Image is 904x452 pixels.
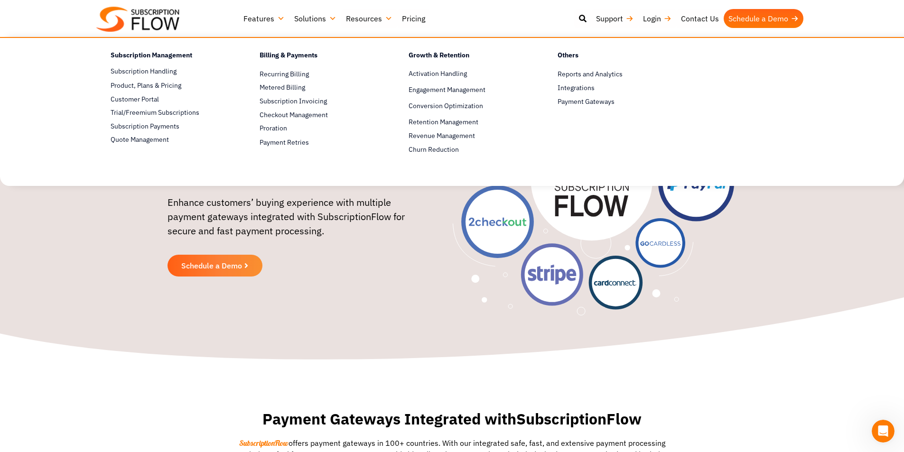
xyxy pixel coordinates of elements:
[260,82,375,93] a: Metered Billing
[558,96,673,107] a: Payment Gateways
[111,120,226,132] a: Subscription Payments
[558,83,595,93] span: Integrations
[260,68,375,80] a: Recurring Billing
[558,68,673,80] a: Reports and Analytics
[558,97,615,107] span: Payment Gateways
[260,138,309,148] span: Payment Retries
[168,195,426,248] p: Enhance customers’ buying experience with multiple payment gateways integrated with SubscriptionF...
[409,50,524,64] h4: Growth & Retention
[215,410,690,428] h2: Payment Gateways Integrated with
[260,69,309,79] span: Recurring Billing
[260,123,375,134] a: Proration
[289,9,341,28] a: Solutions
[168,86,426,186] h1: Offer Multiple Payment Methods with Multicurrency, Integrate Payment Gateways
[111,66,226,77] a: Subscription Handling
[111,107,226,119] a: Trial/Freemium Subscriptions
[341,9,397,28] a: Resources
[409,117,478,127] span: Retention Management
[409,117,524,128] a: Retention Management
[516,409,642,429] span: SubscriptionFlow
[111,80,226,91] a: Product, Plans & Pricing
[239,438,289,448] span: SubscriptionFlow
[260,110,328,120] span: Checkout Management
[96,7,179,32] img: Subscriptionflow
[409,145,459,155] span: Churn Reduction
[558,50,673,64] h4: Others
[181,262,242,269] span: Schedule a Demo
[409,84,524,96] a: Engagement Management
[409,131,475,141] span: Revenue Management
[409,101,524,112] a: Conversion Optimization
[239,9,289,28] a: Features
[260,137,375,148] a: Payment Retries
[591,9,638,28] a: Support
[558,69,623,79] span: Reports and Analytics
[111,93,226,105] a: Customer Portal
[111,94,159,104] span: Customer Portal
[168,255,262,277] a: Schedule a Demo
[111,121,179,131] span: Subscription Payments
[111,50,226,64] h4: Subscription Management
[111,134,226,146] a: Quote Management
[409,144,524,155] a: Churn Reduction
[260,96,375,107] a: Subscription Invoicing
[724,9,803,28] a: Schedule a Demo
[638,9,676,28] a: Login
[409,68,524,80] a: Activation Handling
[676,9,724,28] a: Contact Us
[872,420,895,443] iframe: Intercom live chat
[397,9,430,28] a: Pricing
[111,81,181,91] span: Product, Plans & Pricing
[409,130,524,141] a: Revenue Management
[558,82,673,93] a: Integrations
[260,110,375,121] a: Checkout Management
[260,50,375,64] h4: Billing & Payments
